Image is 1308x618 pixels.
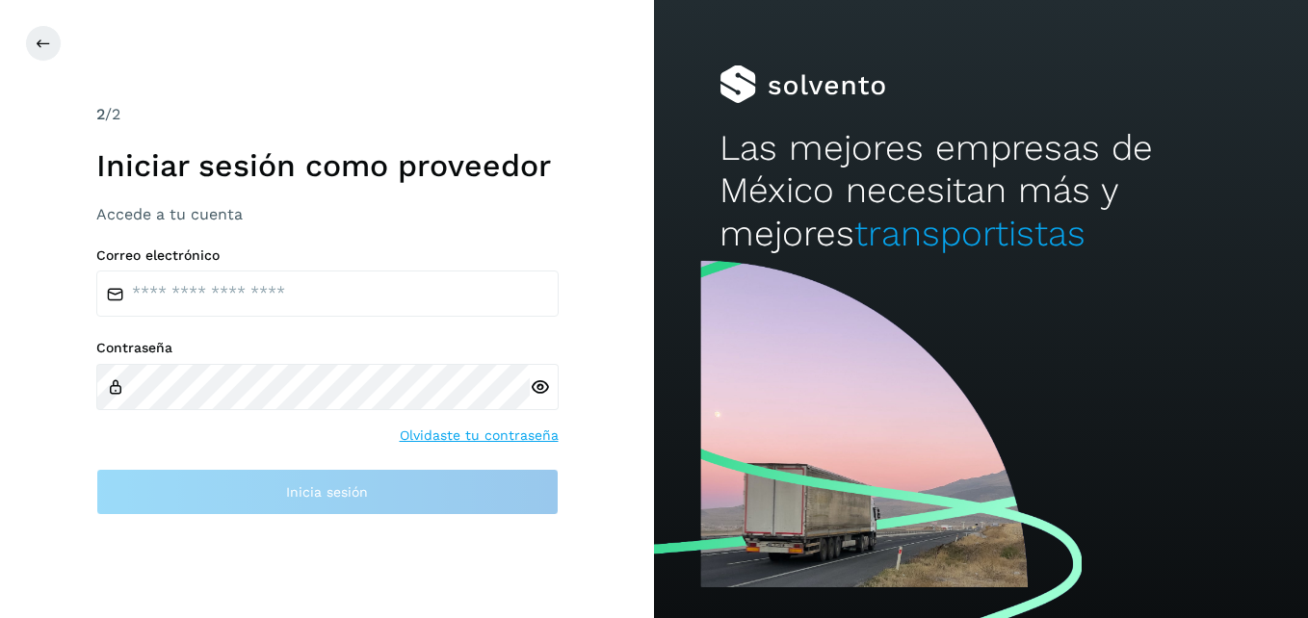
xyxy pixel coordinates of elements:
button: Inicia sesión [96,469,559,515]
span: transportistas [854,213,1086,254]
label: Contraseña [96,340,559,356]
span: Inicia sesión [286,485,368,499]
span: 2 [96,105,105,123]
a: Olvidaste tu contraseña [400,425,559,446]
h3: Accede a tu cuenta [96,205,559,223]
h2: Las mejores empresas de México necesitan más y mejores [719,127,1243,255]
label: Correo electrónico [96,247,559,264]
h1: Iniciar sesión como proveedor [96,147,559,184]
div: /2 [96,103,559,126]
